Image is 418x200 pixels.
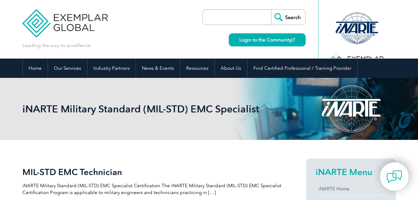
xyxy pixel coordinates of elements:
a: Login to the Community [229,33,306,46]
h2: MIL-STD EMC Technician [22,167,284,177]
img: open_square.png [292,38,295,41]
a: iNARTE Home [316,182,387,195]
a: About Us [215,59,247,78]
a: News & Events [136,59,180,78]
h1: iNARTE Military Standard (MIL-STD) EMC Specialist [22,103,261,115]
a: Industry Partners [87,59,136,78]
a: Resources [180,59,214,78]
a: Find Certified Professional / Training Provider [247,59,357,78]
p: Leading the way to excellence [22,42,91,49]
a: Home [23,59,48,78]
a: Our Services [48,59,87,78]
h2: iNARTE Menu [316,167,387,177]
input: Search [271,10,305,25]
p: iNARTE Military Standard (MIL-STD) EMC Specialist Certification The iNARTE Military Standard (MIL... [22,182,284,196]
img: contact-chat.png [387,169,402,184]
